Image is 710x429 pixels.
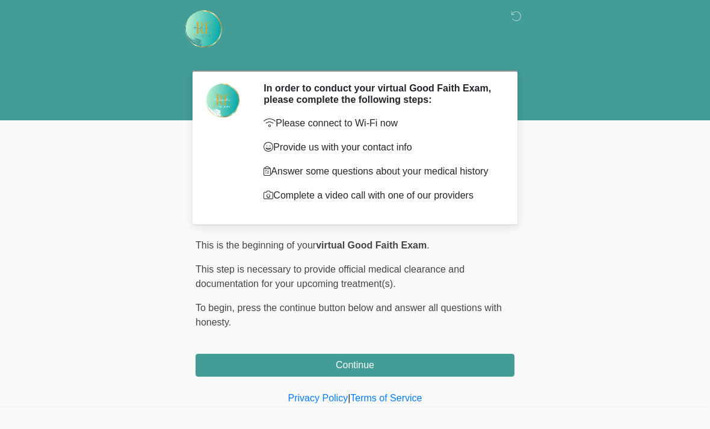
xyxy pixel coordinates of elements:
img: Agent Avatar [205,82,241,119]
span: . [427,240,429,250]
p: Please connect to Wi-Fi now [264,116,496,131]
p: Complete a video call with one of our providers [264,188,496,203]
img: Rehydrate Aesthetics & Wellness Logo [184,9,223,49]
p: Answer some questions about your medical history [264,164,496,179]
span: This step is necessary to provide official medical clearance and documentation for your upcoming ... [196,264,465,289]
a: Terms of Service [350,393,422,403]
span: To begin, [196,303,237,313]
span: This is the beginning of your [196,240,316,250]
p: Provide us with your contact info [264,140,496,155]
span: press the continue button below and answer all questions with honesty. [196,303,502,327]
a: | [348,393,350,403]
strong: virtual Good Faith Exam [316,240,427,250]
a: Privacy Policy [288,393,348,403]
h2: In order to conduct your virtual Good Faith Exam, please complete the following steps: [264,82,496,105]
button: Continue [196,354,514,377]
